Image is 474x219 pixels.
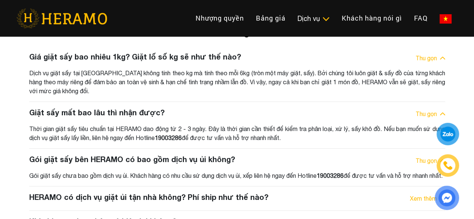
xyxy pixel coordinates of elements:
h3: Giặt sấy mất bao lâu thì nhận được? [29,108,164,117]
a: Bảng giá [250,10,292,26]
a: phone-icon [437,155,459,177]
b: 19003286 [155,134,182,141]
a: FAQ [408,10,434,26]
div: Dịch vụ [298,13,330,24]
img: arrow_up.svg [440,57,445,60]
img: phone-icon [443,161,452,170]
a: Thu gọn [416,54,437,63]
a: Khách hàng nói gì [336,10,408,26]
a: Thu gọn [416,156,437,165]
h3: Giá giặt sấy bao nhiêu 1kg? Giặt lố số kg sẽ như thế nào? [29,52,241,61]
img: arrow_up.svg [440,112,445,115]
div: Thời gian giặt sấy tiêu chuẩn tại HERAMO dao động từ 2 - 3 ngày. Đây là thời gian cần thiết để ki... [29,124,445,142]
h3: Gói giặt sấy bên HERAMO có bao gồm dịch vụ ủi không? [29,155,235,164]
a: Xem thêm [410,194,437,203]
b: 19003286 [317,172,344,179]
a: Nhượng quyền [190,10,250,26]
div: Dịch vụ giặt sấy tại [GEOGRAPHIC_DATA] không tính theo kg mà tính theo mỗi 6kg (tròn một máy giặt... [29,69,445,95]
img: subToggleIcon [322,15,330,23]
div: Gói giặt sấy chưa bao gồm dịch vụ ủi. Khách hàng có nhu cầu sử dụng dịch vụ ủi, xếp liên hệ ngay ... [29,171,445,180]
img: heramo-logo.png [16,9,107,28]
img: vn-flag.png [440,14,452,24]
a: Thu gọn [416,109,437,118]
h3: HERAMO có dịch vụ giặt ủi tận nhà không? Phí ship như thế nào? [29,192,268,201]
